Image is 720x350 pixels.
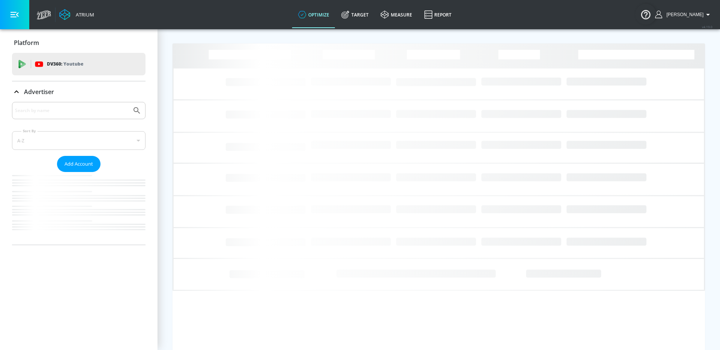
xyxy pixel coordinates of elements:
button: Add Account [57,156,100,172]
p: Advertiser [24,88,54,96]
div: Advertiser [12,81,145,102]
a: Atrium [59,9,94,20]
button: [PERSON_NAME] [655,10,712,19]
a: measure [375,1,418,28]
p: Platform [14,39,39,47]
div: DV360: Youtube [12,53,145,75]
span: v 4.19.0 [702,25,712,29]
div: Advertiser [12,102,145,245]
span: Add Account [64,160,93,168]
p: DV360: [47,60,83,68]
div: A-Z [12,131,145,150]
button: Open Resource Center [635,4,656,25]
label: Sort By [21,129,37,133]
p: Youtube [63,60,83,68]
nav: list of Advertiser [12,172,145,245]
a: Target [335,1,375,28]
div: Atrium [73,11,94,18]
input: Search by name [15,106,129,115]
a: Report [418,1,457,28]
div: Platform [12,32,145,53]
span: login as: guillermo.cabrera@zefr.com [663,12,703,17]
a: optimize [292,1,335,28]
